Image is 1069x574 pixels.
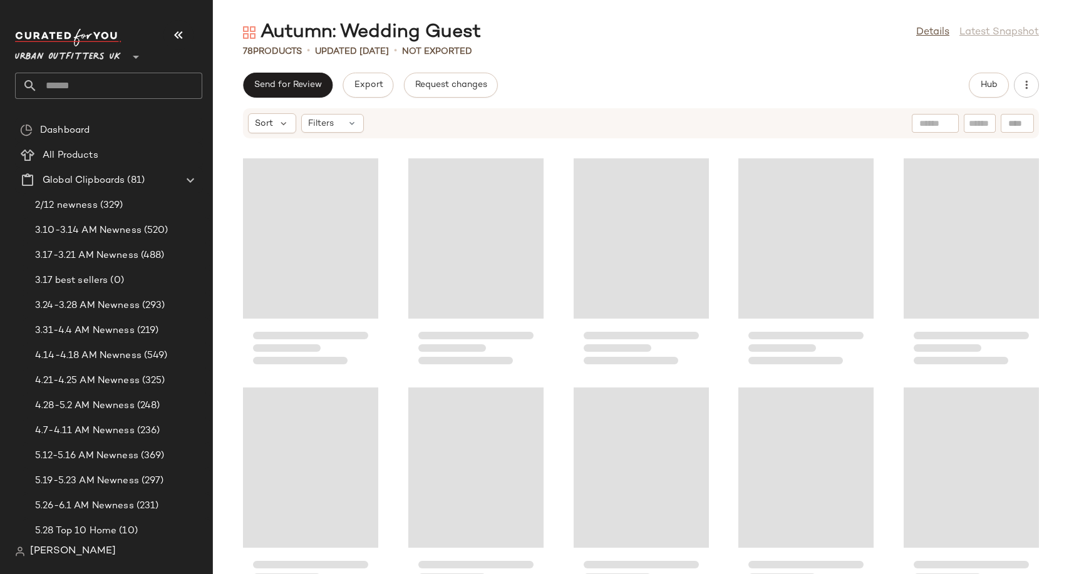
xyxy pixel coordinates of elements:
span: (10) [116,524,138,538]
span: Filters [308,117,334,130]
p: Not Exported [402,45,472,58]
span: (293) [140,299,165,313]
span: • [394,44,397,59]
img: svg%3e [20,124,33,136]
span: 4.7-4.11 AM Newness [35,424,135,438]
button: Hub [969,73,1009,98]
span: [PERSON_NAME] [30,544,116,559]
span: (236) [135,424,160,438]
button: Send for Review [243,73,333,98]
span: 4.14-4.18 AM Newness [35,349,142,363]
span: 5.28 Top 10 Home [35,524,116,538]
span: 3.24-3.28 AM Newness [35,299,140,313]
img: cfy_white_logo.C9jOOHJF.svg [15,29,121,46]
a: Details [916,25,949,40]
span: (520) [142,223,168,238]
span: Send for Review [254,80,322,90]
div: Autumn: Wedding Guest [243,20,481,45]
p: updated [DATE] [315,45,389,58]
div: Loading... [738,156,874,376]
span: 3.10-3.14 AM Newness [35,223,142,238]
span: (329) [98,198,123,213]
div: Loading... [408,156,544,376]
span: All Products [43,148,98,163]
div: Loading... [904,156,1039,376]
span: (325) [140,374,165,388]
span: (219) [135,324,159,338]
img: svg%3e [243,26,256,39]
img: svg%3e [15,546,25,556]
div: Loading... [574,156,709,376]
span: Export [353,80,383,90]
span: (549) [142,349,168,363]
button: Export [343,73,393,98]
span: 5.12-5.16 AM Newness [35,449,138,463]
span: Urban Outfitters UK [15,43,121,65]
span: 4.28-5.2 AM Newness [35,399,135,413]
span: (231) [134,499,159,513]
span: 5.26-6.1 AM Newness [35,499,134,513]
span: 3.17 best sellers [35,274,108,288]
span: (488) [138,249,165,263]
div: Products [243,45,302,58]
span: (81) [125,173,145,188]
span: (369) [138,449,165,463]
span: 4.21-4.25 AM Newness [35,374,140,388]
span: Global Clipboards [43,173,125,188]
span: Hub [980,80,998,90]
span: Dashboard [40,123,90,138]
span: Sort [255,117,273,130]
button: Request changes [404,73,498,98]
span: (297) [139,474,164,488]
span: (248) [135,399,160,413]
span: 78 [243,47,253,56]
span: (0) [108,274,123,288]
span: 3.31-4.4 AM Newness [35,324,135,338]
span: 5.19-5.23 AM Newness [35,474,139,488]
span: 3.17-3.21 AM Newness [35,249,138,263]
div: Loading... [243,156,378,376]
span: Request changes [415,80,487,90]
span: 2/12 newness [35,198,98,213]
span: • [307,44,310,59]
